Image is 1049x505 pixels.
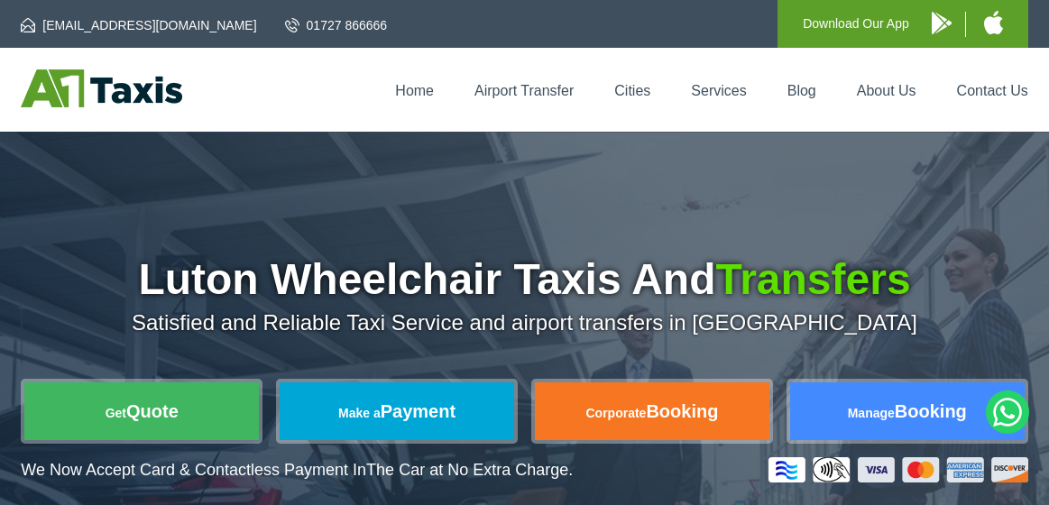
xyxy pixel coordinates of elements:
span: The Car at No Extra Charge. [366,461,573,479]
a: GetQuote [24,382,259,440]
a: Cities [614,83,650,98]
p: We Now Accept Card & Contactless Payment In [21,461,573,480]
span: Make a [338,406,381,420]
a: About Us [857,83,916,98]
img: A1 Taxis Android App [932,12,952,34]
span: Manage [848,406,895,420]
a: Make aPayment [280,382,514,440]
img: A1 Taxis iPhone App [984,11,1003,34]
a: Airport Transfer [474,83,574,98]
a: ManageBooking [790,382,1025,440]
p: Satisfied and Reliable Taxi Service and airport transfers in [GEOGRAPHIC_DATA] [21,310,1027,335]
span: Get [106,406,126,420]
a: [EMAIL_ADDRESS][DOMAIN_NAME] [21,16,256,34]
img: A1 Taxis St Albans LTD [21,69,182,107]
p: Download Our App [803,13,909,35]
a: 01727 866666 [285,16,388,34]
img: Credit And Debit Cards [768,457,1028,482]
a: Home [395,83,434,98]
span: Corporate [585,406,646,420]
a: Services [691,83,746,98]
h1: Luton Wheelchair Taxis And [21,258,1027,301]
span: Transfers [715,255,910,303]
a: CorporateBooking [535,382,769,440]
a: Contact Us [957,83,1028,98]
a: Blog [787,83,816,98]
